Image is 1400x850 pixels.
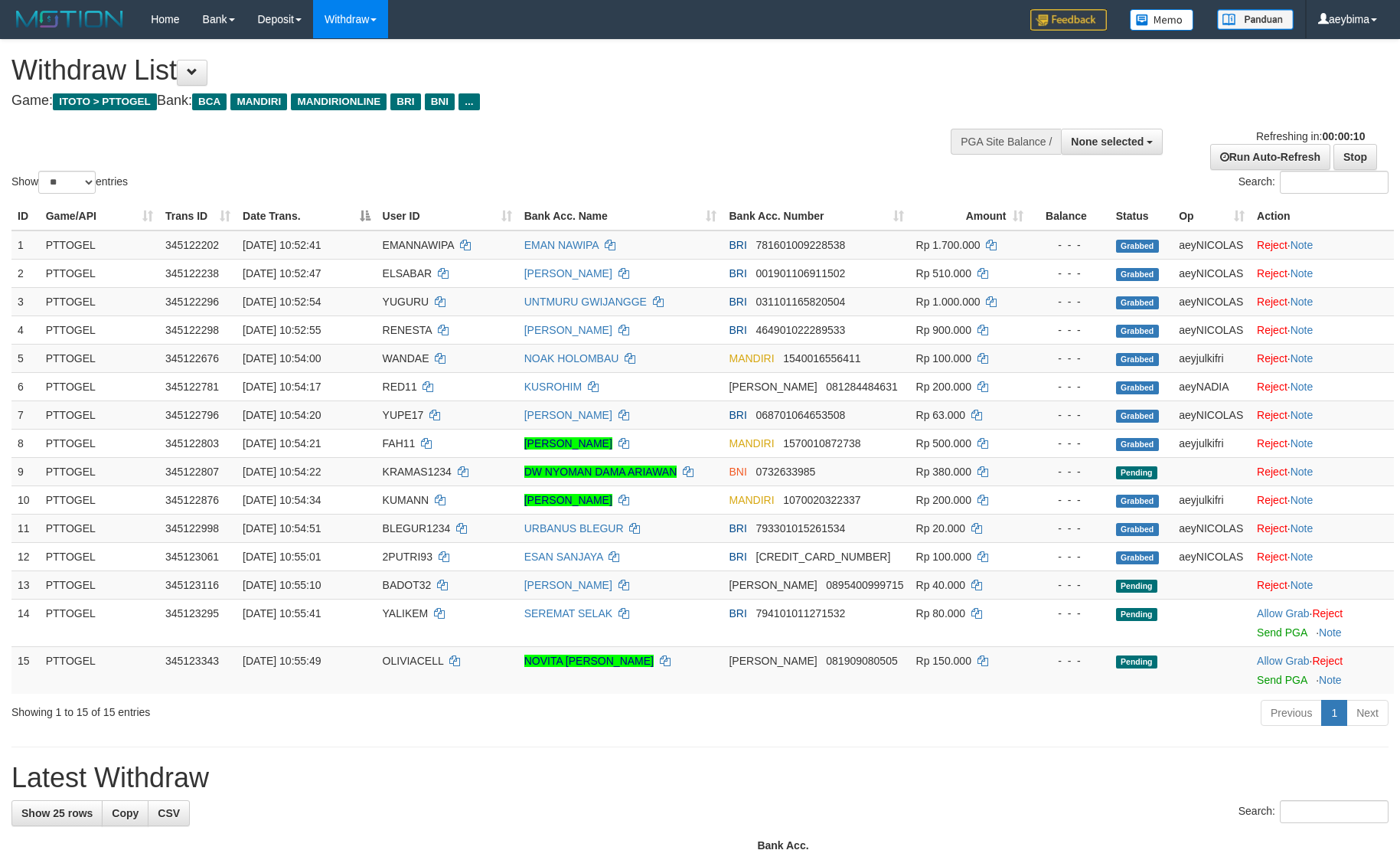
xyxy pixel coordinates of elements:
a: Show 25 rows [11,800,103,826]
a: ESAN SANJAYA [524,551,603,563]
td: · [1251,230,1394,260]
span: Rp 200.000 [916,494,971,506]
img: MOTION_logo.png [11,8,128,31]
span: 345123343 [165,655,219,667]
td: PTTOGEL [40,230,159,260]
td: aeyjulkifri [1173,344,1251,372]
span: Rp 200.000 [916,381,971,393]
span: 345122202 [165,239,219,251]
span: Pending [1116,580,1157,593]
td: aeyjulkifri [1173,429,1251,457]
a: Reject [1257,466,1287,478]
a: Reject [1257,267,1287,280]
a: Send PGA [1257,626,1307,639]
td: aeyjulkifri [1173,485,1251,514]
td: 8 [11,429,40,457]
strong: 00:00:10 [1322,130,1365,142]
div: - - - [1036,549,1104,564]
td: PTTOGEL [40,599,159,646]
span: Copy 0732633985 to clipboard [756,466,816,478]
a: UNTMURU GWIJANGGE [524,296,647,308]
td: 14 [11,599,40,646]
td: · [1251,315,1394,344]
a: Note [1291,409,1314,421]
td: PTTOGEL [40,315,159,344]
span: Rp 900.000 [916,324,971,336]
th: ID [11,202,40,230]
span: Grabbed [1116,296,1159,309]
span: 2PUTRI93 [383,551,432,563]
span: 345122796 [165,409,219,421]
td: PTTOGEL [40,485,159,514]
td: PTTOGEL [40,646,159,694]
span: BRI [729,324,746,336]
a: Stop [1333,144,1377,170]
span: [DATE] 10:55:10 [243,579,321,591]
span: [DATE] 10:54:17 [243,381,321,393]
span: 345122803 [165,437,219,450]
td: · [1251,259,1394,287]
span: [DATE] 10:54:34 [243,494,321,506]
a: Reject [1257,352,1287,365]
span: 345123061 [165,551,219,563]
a: Note [1291,494,1314,506]
label: Search: [1238,800,1389,823]
td: · [1251,646,1394,694]
span: [DATE] 10:54:51 [243,522,321,535]
a: Note [1291,267,1314,280]
span: BRI [390,93,420,110]
a: Reject [1257,579,1287,591]
a: CSV [148,800,190,826]
td: 3 [11,287,40,315]
a: Reject [1257,437,1287,450]
td: PTTOGEL [40,372,159,400]
span: Copy 1540016556411 to clipboard [783,352,860,365]
th: Trans ID: activate to sort column ascending [159,202,237,230]
span: MANDIRI [729,494,774,506]
th: Bank Acc. Name: activate to sort column ascending [518,202,723,230]
a: Note [1291,239,1314,251]
span: RED11 [383,381,417,393]
span: Grabbed [1116,438,1159,451]
input: Search: [1280,171,1389,194]
td: aeyNICOLAS [1173,400,1251,429]
img: Button%20Memo.svg [1130,9,1194,31]
a: DW NYOMAN DAMA ARIAWAN [524,466,677,478]
td: · [1251,599,1394,646]
div: - - - [1036,606,1104,621]
span: 345122298 [165,324,219,336]
span: Copy 793301015261534 to clipboard [756,522,846,535]
a: EMAN NAWIPA [524,239,599,251]
th: Balance [1030,202,1110,230]
a: NOVITA [PERSON_NAME] [524,655,654,667]
span: Rp 1.700.000 [916,239,981,251]
td: aeyNICOLAS [1173,315,1251,344]
span: [DATE] 10:54:22 [243,466,321,478]
a: Run Auto-Refresh [1210,144,1330,170]
a: Note [1319,674,1342,686]
div: - - - [1036,464,1104,479]
span: MANDIRIONLINE [291,93,387,110]
a: 1 [1321,700,1347,726]
span: Copy 031101165820504 to clipboard [756,296,846,308]
span: [DATE] 10:52:41 [243,239,321,251]
a: Note [1291,381,1314,393]
span: Copy 464901022289533 to clipboard [756,324,846,336]
th: User ID: activate to sort column ascending [377,202,518,230]
td: · [1251,344,1394,372]
span: [DATE] 10:55:01 [243,551,321,563]
span: None selected [1071,136,1144,148]
td: · [1251,570,1394,599]
td: PTTOGEL [40,514,159,542]
span: ITOTO > PTTOGEL [53,93,157,110]
span: Rp 500.000 [916,437,971,450]
a: Note [1291,522,1314,535]
div: - - - [1036,436,1104,451]
th: Date Trans.: activate to sort column descending [237,202,376,230]
h1: Withdraw List [11,55,918,86]
a: Note [1291,579,1314,591]
td: 5 [11,344,40,372]
td: 6 [11,372,40,400]
button: None selected [1061,129,1163,155]
span: BCA [192,93,227,110]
